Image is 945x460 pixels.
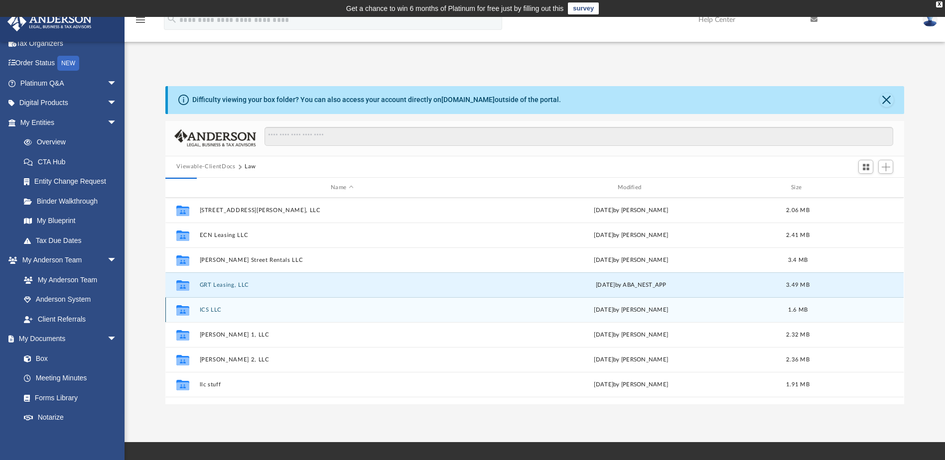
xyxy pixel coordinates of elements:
span: arrow_drop_down [107,93,127,114]
button: [PERSON_NAME] 1, LLC [200,332,485,338]
span: 3.49 MB [786,282,810,288]
i: search [166,13,177,24]
img: User Pic [923,12,938,27]
div: [DATE] by [PERSON_NAME] [489,256,774,265]
div: [DATE] by [PERSON_NAME] [489,231,774,240]
span: 1.91 MB [786,382,810,387]
a: Notarize [14,408,127,428]
a: Order StatusNEW [7,53,132,74]
a: Platinum Q&Aarrow_drop_down [7,73,132,93]
a: Client Referrals [14,309,127,329]
button: Add [878,160,893,174]
a: My Blueprint [14,211,127,231]
div: NEW [57,56,79,71]
a: My Anderson Team [14,270,122,290]
button: [PERSON_NAME] Street Rentals LLC [200,257,485,263]
a: My Documentsarrow_drop_down [7,329,127,349]
button: llc stuff [200,381,485,388]
a: Tax Due Dates [14,230,132,250]
div: [DATE] by [PERSON_NAME] [489,380,774,389]
div: id [822,183,892,192]
button: GRT Leasing, LLC [200,282,485,288]
span: 3.4 MB [788,257,808,263]
a: menu [135,19,146,26]
span: arrow_drop_down [107,73,127,94]
div: [DATE] by [PERSON_NAME] [489,331,774,340]
a: Overview [14,132,132,152]
a: CTA Hub [14,152,132,172]
button: [PERSON_NAME] 2, LLC [200,356,485,363]
div: Get a chance to win 6 months of Platinum for free just by filling out this [346,2,564,14]
div: Difficulty viewing your box folder? You can also access your account directly on outside of the p... [192,95,561,105]
span: 2.36 MB [786,357,810,362]
a: survey [568,2,599,14]
a: Forms Library [14,388,122,408]
div: grid [165,198,904,404]
span: arrow_drop_down [107,329,127,349]
span: 2.06 MB [786,208,810,213]
div: Modified [489,183,774,192]
div: [DATE] by [PERSON_NAME] [489,355,774,364]
span: 2.32 MB [786,332,810,338]
span: 2.41 MB [786,232,810,238]
a: Digital Productsarrow_drop_down [7,93,132,113]
a: Entity Change Request [14,172,132,192]
div: close [936,1,943,7]
button: Close [880,93,894,107]
input: Search files and folders [265,127,893,146]
a: Binder Walkthrough [14,191,132,211]
span: arrow_drop_down [107,113,127,133]
a: Tax Organizers [7,33,132,53]
a: My Entitiesarrow_drop_down [7,113,132,132]
a: Meeting Minutes [14,368,127,388]
div: [DATE] by [PERSON_NAME] [489,306,774,315]
div: [DATE] by ABA_NEST_APP [489,281,774,290]
div: Name [199,183,484,192]
a: Box [14,348,122,368]
button: Viewable-ClientDocs [176,162,235,171]
a: My Anderson Teamarrow_drop_down [7,250,127,270]
span: arrow_drop_down [107,250,127,271]
button: Law [245,162,256,171]
button: [STREET_ADDRESS][PERSON_NAME], LLC [200,207,485,214]
button: ECN Leasing LLC [200,232,485,238]
button: Switch to Grid View [858,160,873,174]
i: menu [135,14,146,26]
a: Anderson System [14,290,127,310]
a: [DOMAIN_NAME] [441,96,495,104]
span: 1.6 MB [788,307,808,313]
div: Size [778,183,818,192]
div: [DATE] by [PERSON_NAME] [489,206,774,215]
img: Anderson Advisors Platinum Portal [4,12,95,31]
div: id [170,183,195,192]
button: ICS LLC [200,307,485,313]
